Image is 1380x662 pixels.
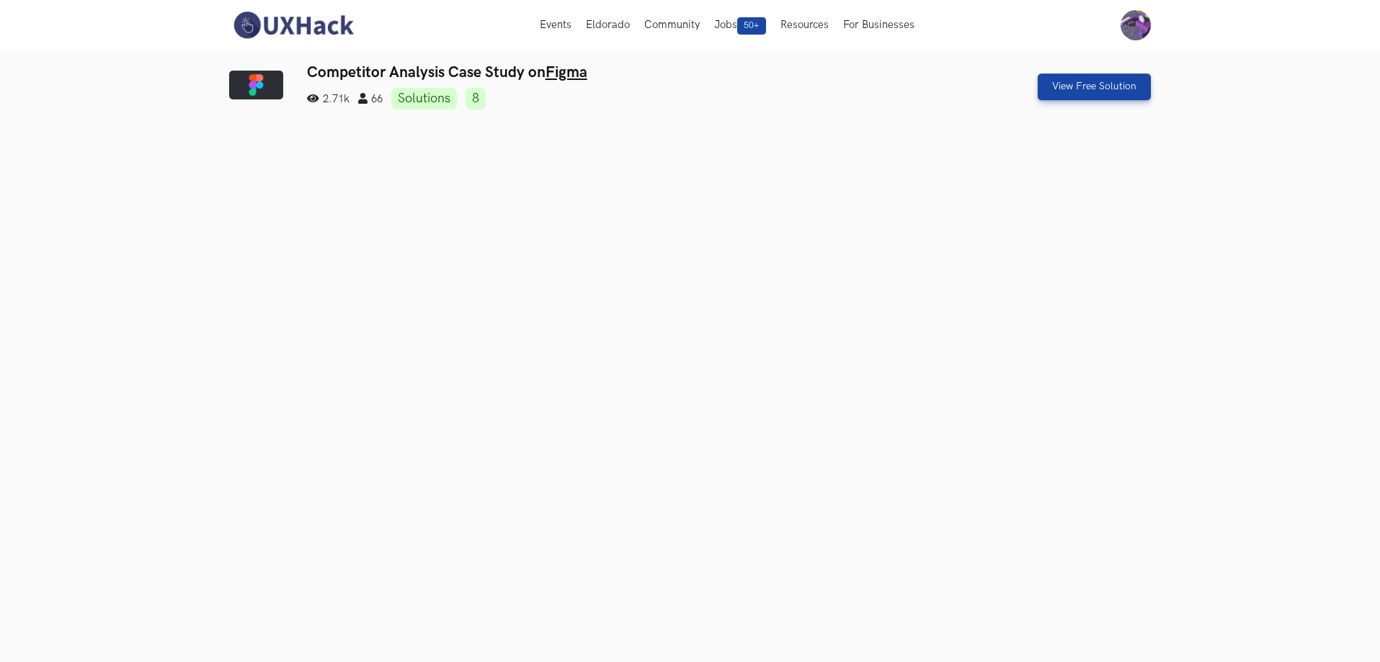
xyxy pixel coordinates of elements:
[358,93,383,105] span: 66
[307,93,350,105] span: 2.71k
[391,88,457,109] a: Solutions
[737,17,766,35] span: 50+
[1121,10,1151,40] img: Your profile pic
[307,63,917,81] h3: Competitor Analysis Case Study on
[229,10,357,40] img: UXHack-logo.png
[466,88,486,109] a: 8
[229,71,283,99] img: Figma logo
[1038,73,1151,100] a: View Free Solution
[546,63,587,81] a: Figma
